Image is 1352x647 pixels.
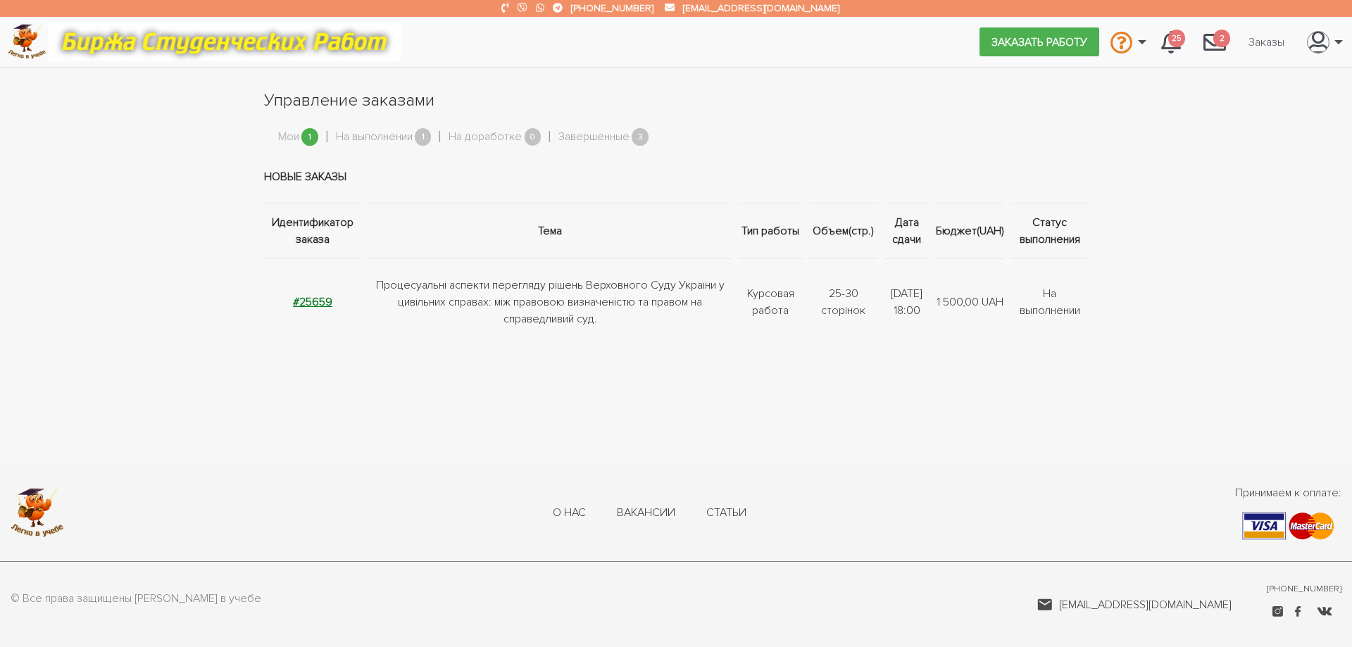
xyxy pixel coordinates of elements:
a: #25659 [293,295,332,309]
a: Вакансии [617,505,675,521]
th: Статус выполнения [1008,203,1088,258]
span: Принимаем к оплате: [1235,484,1341,501]
a: 2 [1192,23,1237,61]
span: 2 [1213,30,1230,47]
td: Курсовая работа [735,258,806,345]
th: Идентификатор заказа [264,203,365,258]
th: Дата сдачи [881,203,932,258]
a: Мои [278,128,299,146]
th: Объем(стр.) [806,203,881,258]
img: logo-c4363faeb99b52c628a42810ed6dfb4293a56d4e4775eb116515dfe7f33672af.png [8,24,46,60]
th: Бюджет(UAH) [932,203,1008,258]
a: На выполнении [336,128,413,146]
a: Завершенные [558,128,630,146]
td: На выполнении [1008,258,1088,345]
td: 25-30 сторінок [806,258,881,345]
td: Новые заказы [264,151,1088,203]
a: Заказы [1237,28,1296,55]
a: [PHONE_NUMBER] [571,2,653,14]
span: 25 [1168,30,1185,47]
p: © Все права защищены [PERSON_NAME] в учебе [11,590,261,608]
a: Заказать работу [979,27,1099,56]
a: О нас [553,505,586,521]
th: Тема [365,203,734,258]
th: Тип работы [735,203,806,258]
td: Процесуальні аспекти перегляду рішень Верховного Суду України у цивільних справах: між правовою в... [365,258,734,345]
img: payment-9f1e57a40afa9551f317c30803f4599b5451cfe178a159d0fc6f00a10d51d3ba.png [1242,512,1334,540]
span: [EMAIL_ADDRESS][DOMAIN_NAME] [1059,596,1232,613]
td: 1 500,00 UAH [932,258,1008,345]
a: Статьи [706,505,746,521]
span: 0 [525,128,542,146]
span: 1 [301,128,318,146]
a: 25 [1150,23,1192,61]
a: [EMAIL_ADDRESS][DOMAIN_NAME] [1037,596,1232,613]
td: [DATE] 18:00 [881,258,932,345]
img: motto-12e01f5a76059d5f6a28199ef077b1f78e012cfde436ab5cf1d4517935686d32.gif [49,23,401,61]
img: logo-c4363faeb99b52c628a42810ed6dfb4293a56d4e4775eb116515dfe7f33672af.png [11,488,64,537]
a: На доработке [449,128,522,146]
a: [PHONE_NUMBER] [1267,583,1341,596]
span: 3 [632,128,649,146]
h1: Управление заказами [264,89,1088,113]
a: [EMAIL_ADDRESS][DOMAIN_NAME] [683,2,839,14]
span: 1 [415,128,432,146]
